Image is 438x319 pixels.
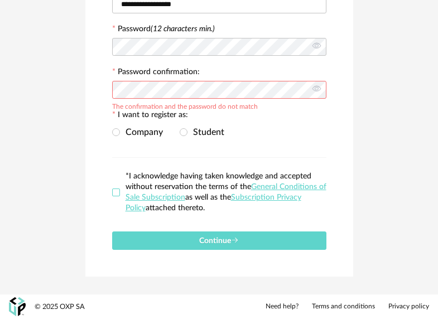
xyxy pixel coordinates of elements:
[126,172,326,212] span: *I acknowledge having taken knowledge and accepted without reservation the terms of the as well a...
[112,231,326,250] button: Continue
[118,25,215,33] label: Password
[120,128,163,137] span: Company
[112,101,258,110] div: The confirmation and the password do not match
[112,111,188,121] label: I want to register as:
[187,128,224,137] span: Student
[126,183,326,201] a: General Conditions of Sale Subscription
[112,68,200,78] label: Password confirmation:
[266,302,299,311] a: Need help?
[199,237,239,245] span: Continue
[9,297,26,317] img: OXP
[35,302,85,312] div: © 2025 OXP SA
[312,302,375,311] a: Terms and conditions
[126,194,301,212] a: Subscription Privacy Policy
[388,302,429,311] a: Privacy policy
[151,25,215,33] i: (12 characters min.)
